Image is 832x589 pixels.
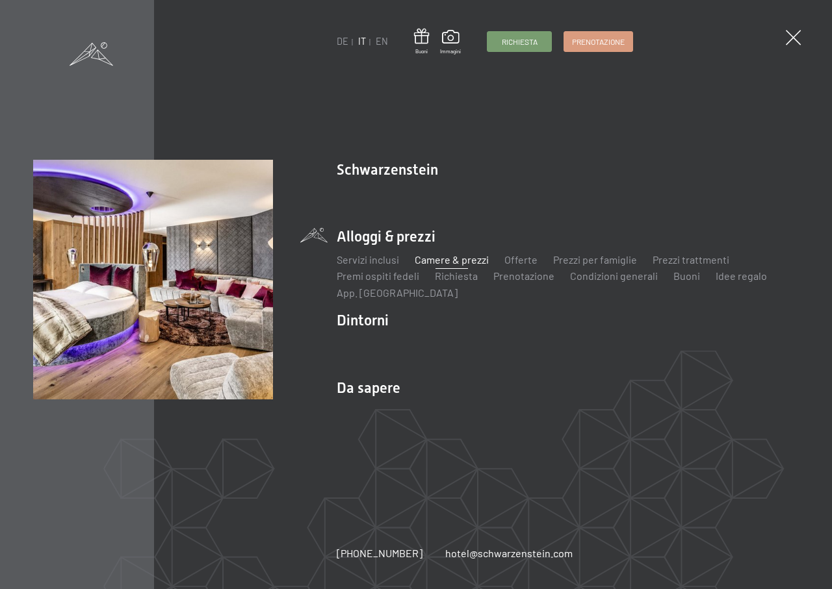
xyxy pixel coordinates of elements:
a: Camere & prezzi [415,253,489,266]
a: EN [376,36,388,47]
a: Immagini [440,30,461,55]
a: hotel@schwarzenstein.com [445,546,573,560]
a: Prezzi trattmenti [653,253,729,266]
a: Prezzi per famiglie [553,253,637,266]
a: Offerte [504,253,538,266]
a: Idee regalo [716,269,767,282]
a: Prenotazione [564,32,632,51]
a: Prenotazione [493,269,554,282]
a: App. [GEOGRAPHIC_DATA] [337,286,458,299]
span: [PHONE_NUMBER] [337,547,422,559]
a: IT [358,36,366,47]
a: Premi ospiti fedeli [337,269,419,282]
span: Richiesta [502,36,538,47]
span: Immagini [440,48,461,55]
a: Richiesta [435,269,478,282]
a: Buoni [414,29,429,55]
a: Servizi inclusi [337,253,399,266]
a: Buoni [673,269,700,282]
a: Condizioni generali [570,269,658,282]
a: DE [337,36,348,47]
a: [PHONE_NUMBER] [337,546,422,560]
span: Prenotazione [572,36,625,47]
a: Richiesta [487,32,551,51]
span: Buoni [414,48,429,55]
